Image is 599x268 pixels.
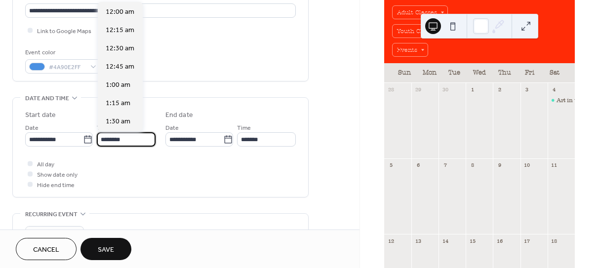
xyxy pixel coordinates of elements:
div: 4 [551,86,558,93]
div: Start date [25,110,56,120]
div: Tue [442,63,467,83]
div: 1 [469,86,476,93]
span: Date and time [25,93,69,104]
div: Thu [492,63,517,83]
span: 12:00 am [106,7,134,17]
span: Recurring event [25,209,78,220]
span: Date [165,123,179,133]
span: 12:15 am [106,25,134,36]
span: Save [98,245,114,255]
div: 6 [414,161,422,169]
div: 2 [496,86,503,93]
span: 12:30 am [106,43,134,54]
div: Art in the Park [548,96,575,105]
span: 1:15 am [106,98,130,109]
button: Cancel [16,238,77,260]
span: All day [37,159,54,170]
div: 9 [496,161,503,169]
div: Event color [25,47,99,58]
div: 14 [441,237,449,244]
div: 5 [387,161,395,169]
div: Mon [417,63,442,83]
span: #4A90E2FF [49,62,85,73]
div: 7 [441,161,449,169]
div: 10 [523,161,531,169]
div: 15 [469,237,476,244]
div: 8 [469,161,476,169]
span: 1:00 am [106,80,130,90]
div: Fri [517,63,542,83]
div: Sat [542,63,567,83]
span: 1:30 am [106,116,130,127]
div: 11 [551,161,558,169]
span: Link to Google Maps [37,26,91,37]
div: 18 [551,237,558,244]
div: Art in the Park [557,96,599,105]
span: Hide end time [37,180,75,191]
span: Time [97,123,111,133]
div: 12 [387,237,395,244]
span: Date [25,123,39,133]
span: Time [237,123,251,133]
div: Sun [392,63,417,83]
div: 28 [387,86,395,93]
div: Wed [467,63,492,83]
div: 3 [523,86,531,93]
span: Cancel [33,245,59,255]
span: 12:45 am [106,62,134,72]
span: Show date only [37,170,78,180]
div: 13 [414,237,422,244]
div: 16 [496,237,503,244]
div: 17 [523,237,531,244]
button: Save [80,238,131,260]
span: Do not repeat [29,229,66,240]
div: End date [165,110,193,120]
div: 29 [414,86,422,93]
div: 30 [441,86,449,93]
